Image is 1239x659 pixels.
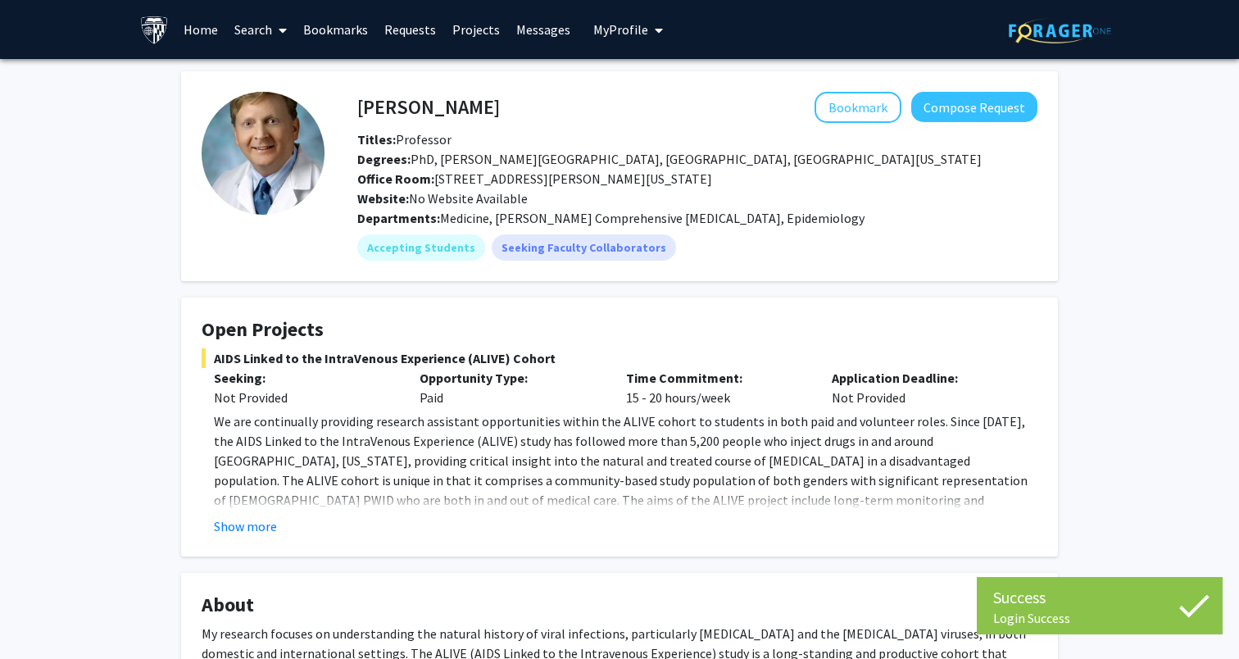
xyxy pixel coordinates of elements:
[815,92,901,123] button: Add Gregory Kirk to Bookmarks
[202,593,1037,617] h4: About
[1009,18,1111,43] img: ForagerOne Logo
[444,1,508,58] a: Projects
[492,234,676,261] mat-chip: Seeking Faculty Collaborators
[357,92,500,122] h4: [PERSON_NAME]
[357,131,396,148] b: Titles:
[407,368,613,407] div: Paid
[626,368,807,388] p: Time Commitment:
[614,368,819,407] div: 15 - 20 hours/week
[202,92,324,215] img: Profile Picture
[357,170,712,187] span: [STREET_ADDRESS][PERSON_NAME][US_STATE]
[357,234,485,261] mat-chip: Accepting Students
[140,16,169,44] img: Johns Hopkins University Logo
[214,411,1037,608] p: We are continually providing research assistant opportunities within the ALIVE cohort to students...
[214,368,395,388] p: Seeking:
[593,21,648,38] span: My Profile
[226,1,295,58] a: Search
[295,1,376,58] a: Bookmarks
[357,170,434,187] b: Office Room:
[440,210,865,226] span: Medicine, [PERSON_NAME] Comprehensive [MEDICAL_DATA], Epidemiology
[357,151,411,167] b: Degrees:
[214,388,395,407] div: Not Provided
[993,585,1206,610] div: Success
[420,368,601,388] p: Opportunity Type:
[819,368,1025,407] div: Not Provided
[508,1,579,58] a: Messages
[376,1,444,58] a: Requests
[357,190,409,207] b: Website:
[357,190,528,207] span: No Website Available
[832,368,1013,388] p: Application Deadline:
[357,210,440,226] b: Departments:
[911,92,1037,122] button: Compose Request to Gregory Kirk
[202,318,1037,342] h4: Open Projects
[357,151,982,167] span: PhD, [PERSON_NAME][GEOGRAPHIC_DATA], [GEOGRAPHIC_DATA], [GEOGRAPHIC_DATA][US_STATE]
[214,516,277,536] button: Show more
[202,348,1037,368] span: AIDS Linked to the IntraVenous Experience (ALIVE) Cohort
[175,1,226,58] a: Home
[993,610,1206,626] div: Login Success
[357,131,452,148] span: Professor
